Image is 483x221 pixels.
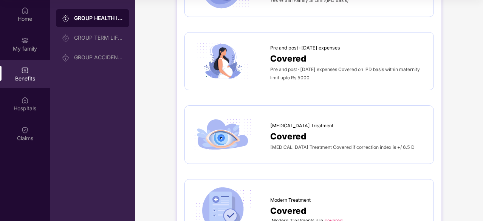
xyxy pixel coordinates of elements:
img: svg+xml;base64,PHN2ZyB3aWR0aD0iMjAiIGhlaWdodD0iMjAiIHZpZXdCb3g9IjAgMCAyMCAyMCIgZmlsbD0ibm9uZSIgeG... [62,34,70,42]
img: svg+xml;base64,PHN2ZyBpZD0iSG9zcGl0YWxzIiB4bWxucz0iaHR0cDovL3d3dy53My5vcmcvMjAwMC9zdmciIHdpZHRoPS... [21,96,29,104]
img: svg+xml;base64,PHN2ZyBpZD0iSG9tZSIgeG1sbnM9Imh0dHA6Ly93d3cudzMub3JnLzIwMDAvc3ZnIiB3aWR0aD0iMjAiIG... [21,7,29,14]
img: svg+xml;base64,PHN2ZyB3aWR0aD0iMjAiIGhlaWdodD0iMjAiIHZpZXdCb3g9IjAgMCAyMCAyMCIgZmlsbD0ibm9uZSIgeG... [62,54,70,62]
span: [MEDICAL_DATA] Treatment Covered if correction index is +/ 6.5 D [270,144,415,150]
div: GROUP TERM LIFE INSURANCE [74,35,123,41]
span: Pre and post-[DATE] expenses [270,44,340,52]
span: Modern Treatment [270,196,311,204]
div: GROUP HEALTH INSURANCE [74,14,123,22]
span: [MEDICAL_DATA] Treatment [270,122,333,130]
img: svg+xml;base64,PHN2ZyBpZD0iQ2xhaW0iIHhtbG5zPSJodHRwOi8vd3d3LnczLm9yZy8yMDAwL3N2ZyIgd2lkdGg9IjIwIi... [21,126,29,134]
img: svg+xml;base64,PHN2ZyBpZD0iQmVuZWZpdHMiIHhtbG5zPSJodHRwOi8vd3d3LnczLm9yZy8yMDAwL3N2ZyIgd2lkdGg9Ij... [21,66,29,74]
span: Covered [270,130,306,143]
img: icon [192,113,254,156]
img: icon [192,40,254,83]
div: GROUP ACCIDENTAL INSURANCE [74,54,123,60]
span: Covered [270,52,306,65]
img: svg+xml;base64,PHN2ZyB3aWR0aD0iMjAiIGhlaWdodD0iMjAiIHZpZXdCb3g9IjAgMCAyMCAyMCIgZmlsbD0ibm9uZSIgeG... [62,15,70,22]
span: Pre and post-[DATE] expenses Covered on IPD basis within maternity limit upto Rs 5000 [270,66,420,80]
img: svg+xml;base64,PHN2ZyB3aWR0aD0iMjAiIGhlaWdodD0iMjAiIHZpZXdCb3g9IjAgMCAyMCAyMCIgZmlsbD0ibm9uZSIgeG... [21,37,29,44]
span: Covered [270,204,306,217]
